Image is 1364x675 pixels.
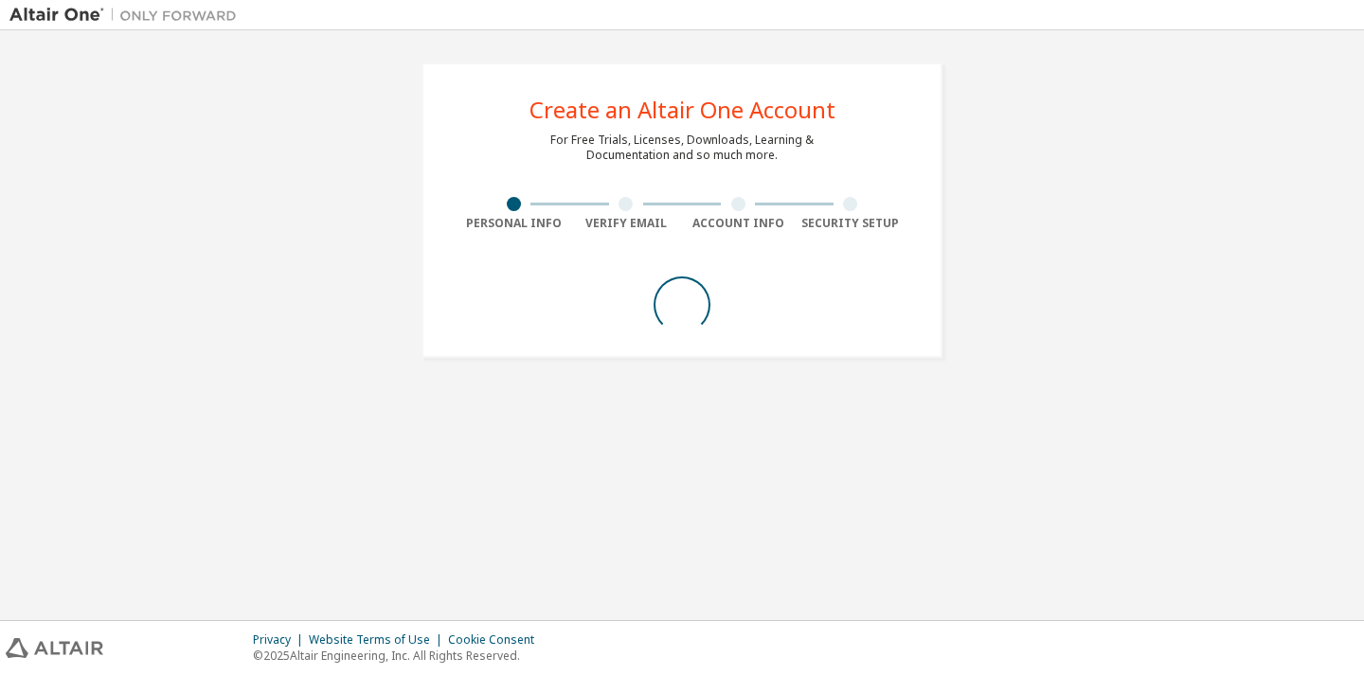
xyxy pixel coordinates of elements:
[6,638,103,658] img: altair_logo.svg
[529,98,835,121] div: Create an Altair One Account
[9,6,246,25] img: Altair One
[682,216,795,231] div: Account Info
[448,632,546,648] div: Cookie Consent
[309,632,448,648] div: Website Terms of Use
[795,216,907,231] div: Security Setup
[458,216,570,231] div: Personal Info
[570,216,683,231] div: Verify Email
[253,632,309,648] div: Privacy
[253,648,546,664] p: © 2025 Altair Engineering, Inc. All Rights Reserved.
[550,133,814,163] div: For Free Trials, Licenses, Downloads, Learning & Documentation and so much more.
